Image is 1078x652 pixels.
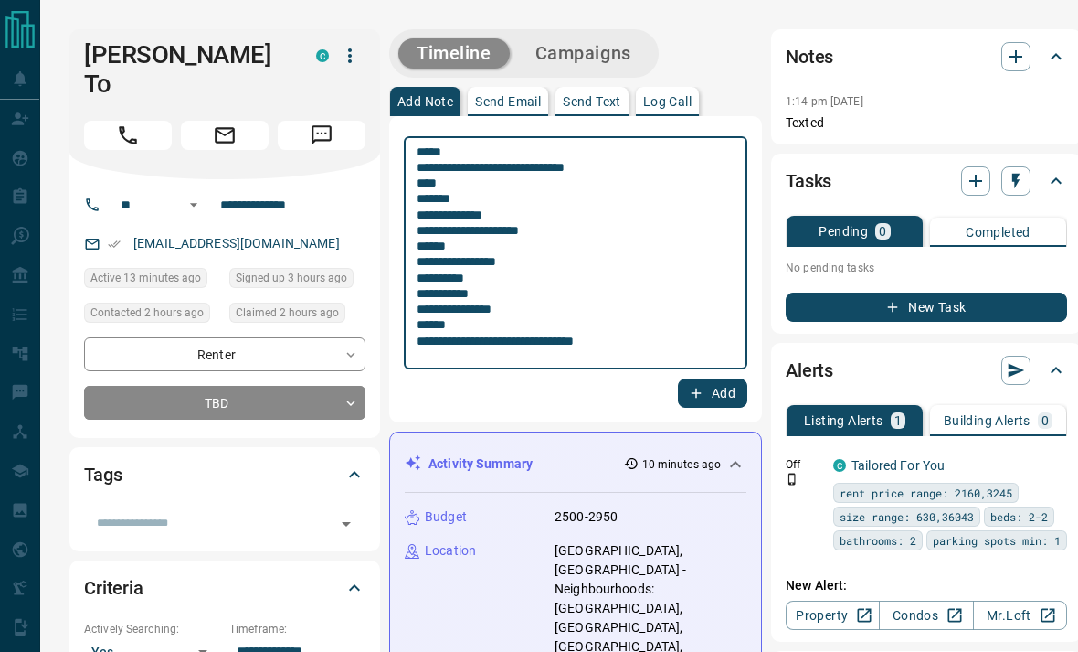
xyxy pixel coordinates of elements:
span: size range: 630,36043 [840,508,974,526]
a: Condos [879,601,973,630]
div: TBD [84,386,365,420]
p: Send Text [563,95,621,108]
button: Timeline [398,38,510,69]
h2: Tags [84,460,122,489]
p: Actively Searching: [84,621,220,637]
p: Pending [819,225,868,238]
p: 0 [1041,414,1049,427]
h2: Alerts [786,356,833,385]
p: 2500-2950 [555,508,618,527]
div: Renter [84,337,365,371]
a: Tailored For You [851,458,945,473]
p: Log Call [643,95,692,108]
button: Campaigns [517,38,650,69]
span: Email [181,121,269,150]
div: Tasks [786,159,1067,203]
div: Fri Aug 15 2025 [229,268,365,294]
a: [EMAIL_ADDRESS][DOMAIN_NAME] [133,236,340,251]
p: Activity Summary [428,454,533,474]
p: Add Note [397,95,453,108]
div: Fri Aug 15 2025 [84,268,220,294]
div: Fri Aug 15 2025 [84,303,220,328]
div: Fri Aug 15 2025 [229,303,365,328]
p: Budget [425,508,467,527]
h2: Notes [786,42,833,71]
p: Completed [966,226,1030,239]
p: 10 minutes ago [642,456,722,473]
p: Texted [786,113,1067,133]
span: rent price range: 2160,3245 [840,484,1012,502]
span: parking spots min: 1 [933,531,1061,550]
div: Alerts [786,348,1067,392]
span: beds: 2-2 [990,508,1048,526]
p: Listing Alerts [804,414,883,427]
p: Send Email [475,95,541,108]
p: Timeframe: [229,621,365,637]
p: 0 [879,225,886,238]
h2: Criteria [84,573,143,603]
p: Building Alerts [944,414,1030,427]
p: 1:14 pm [DATE] [786,95,863,108]
h1: [PERSON_NAME] To [84,40,289,99]
span: Message [278,121,365,150]
p: 1 [894,414,902,427]
h2: Tasks [786,166,831,196]
p: No pending tasks [786,254,1067,282]
span: Signed up 3 hours ago [236,269,347,287]
span: Call [84,121,172,150]
div: condos.ca [316,49,329,62]
button: Add [678,379,747,408]
svg: Push Notification Only [786,473,798,486]
span: Contacted 2 hours ago [90,304,204,322]
div: condos.ca [833,459,846,472]
div: Tags [84,453,365,497]
div: Criteria [84,566,365,610]
span: bathrooms: 2 [840,531,916,550]
a: Mr.Loft [973,601,1067,630]
p: Off [786,456,822,473]
button: Open [183,194,205,216]
a: Property [786,601,880,630]
svg: Email Verified [108,238,121,251]
div: Notes [786,35,1067,79]
button: New Task [786,293,1067,322]
span: Claimed 2 hours ago [236,304,339,322]
span: Active 13 minutes ago [90,269,201,287]
p: New Alert: [786,576,1067,595]
button: Open [333,511,359,537]
p: Location [425,541,476,561]
div: Activity Summary10 minutes ago [405,447,746,481]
